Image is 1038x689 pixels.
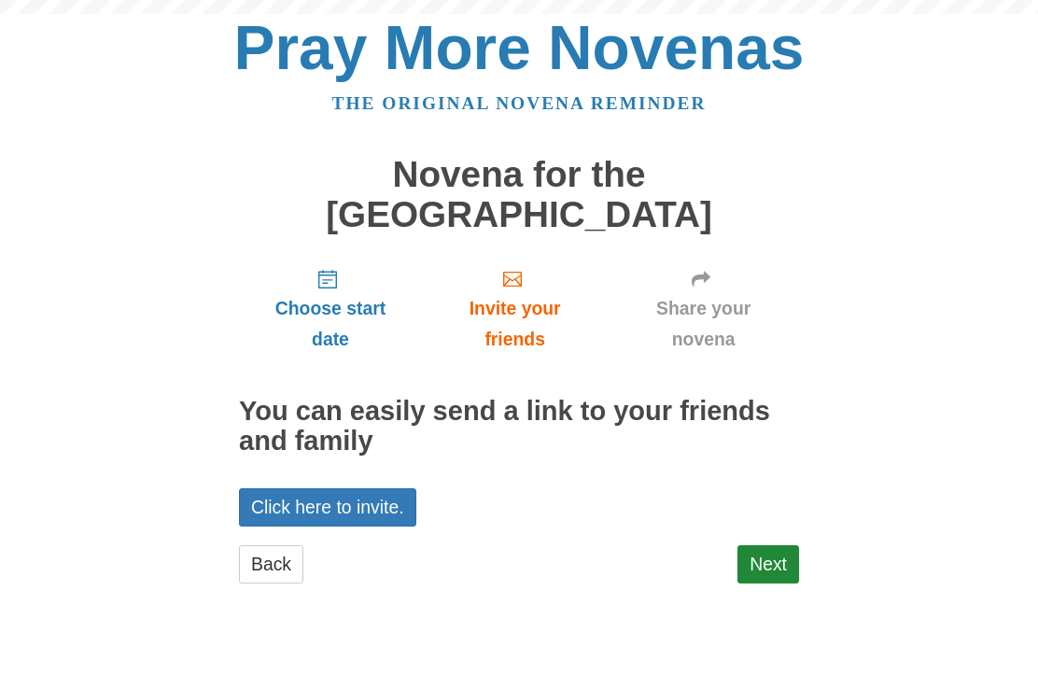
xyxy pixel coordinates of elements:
[239,545,303,584] a: Back
[626,293,780,355] span: Share your novena
[608,253,799,364] a: Share your novena
[737,545,799,584] a: Next
[239,253,422,364] a: Choose start date
[239,155,799,234] h1: Novena for the [GEOGRAPHIC_DATA]
[332,93,707,113] a: The original novena reminder
[258,293,403,355] span: Choose start date
[234,13,805,82] a: Pray More Novenas
[239,488,416,527] a: Click here to invite.
[422,253,608,364] a: Invite your friends
[441,293,589,355] span: Invite your friends
[239,397,799,457] h2: You can easily send a link to your friends and family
